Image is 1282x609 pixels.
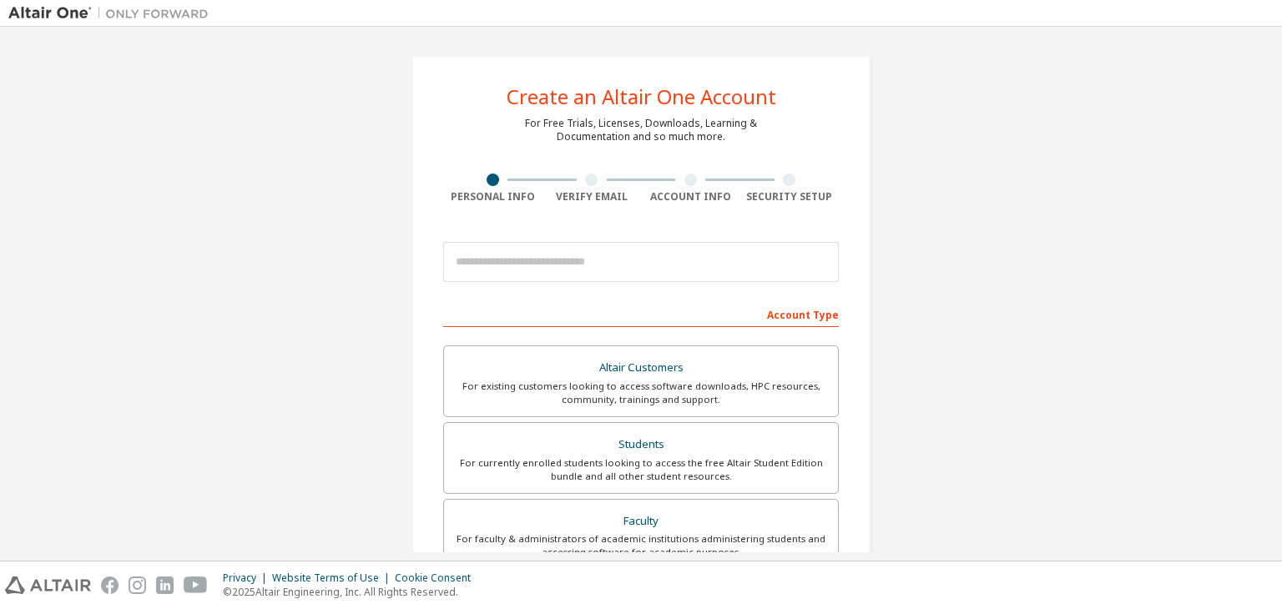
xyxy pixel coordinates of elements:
p: © 2025 Altair Engineering, Inc. All Rights Reserved. [223,585,481,599]
div: Cookie Consent [395,571,481,585]
img: facebook.svg [101,576,119,594]
img: altair_logo.svg [5,576,91,594]
img: youtube.svg [184,576,208,594]
div: For existing customers looking to access software downloads, HPC resources, community, trainings ... [454,380,828,406]
div: Website Terms of Use [272,571,395,585]
div: Personal Info [443,190,543,204]
div: For faculty & administrators of academic institutions administering students and accessing softwa... [454,532,828,559]
img: Altair One [8,5,217,22]
div: Security Setup [740,190,840,204]
div: Privacy [223,571,272,585]
div: Students [454,433,828,456]
div: Altair Customers [454,356,828,380]
img: instagram.svg [129,576,146,594]
div: For currently enrolled students looking to access the free Altair Student Edition bundle and all ... [454,456,828,483]
img: linkedin.svg [156,576,174,594]
div: Faculty [454,510,828,533]
div: Account Type [443,300,839,327]
div: Account Info [641,190,740,204]
div: For Free Trials, Licenses, Downloads, Learning & Documentation and so much more. [525,117,757,143]
div: Verify Email [543,190,642,204]
div: Create an Altair One Account [507,87,776,107]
